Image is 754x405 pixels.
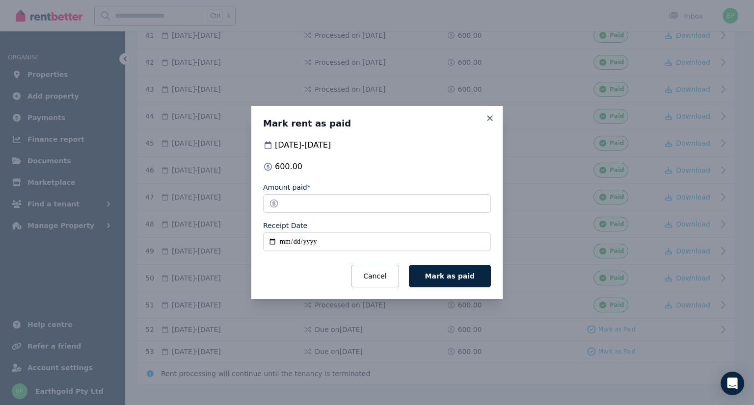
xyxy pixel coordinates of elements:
span: 600.00 [275,161,302,173]
span: Mark as paid [425,272,475,280]
label: Receipt Date [263,221,307,230]
label: Amount paid* [263,182,311,192]
button: Mark as paid [409,265,491,287]
button: Cancel [351,265,399,287]
span: [DATE] - [DATE] [275,139,331,151]
div: Open Intercom Messenger [721,372,744,395]
h3: Mark rent as paid [263,118,491,129]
